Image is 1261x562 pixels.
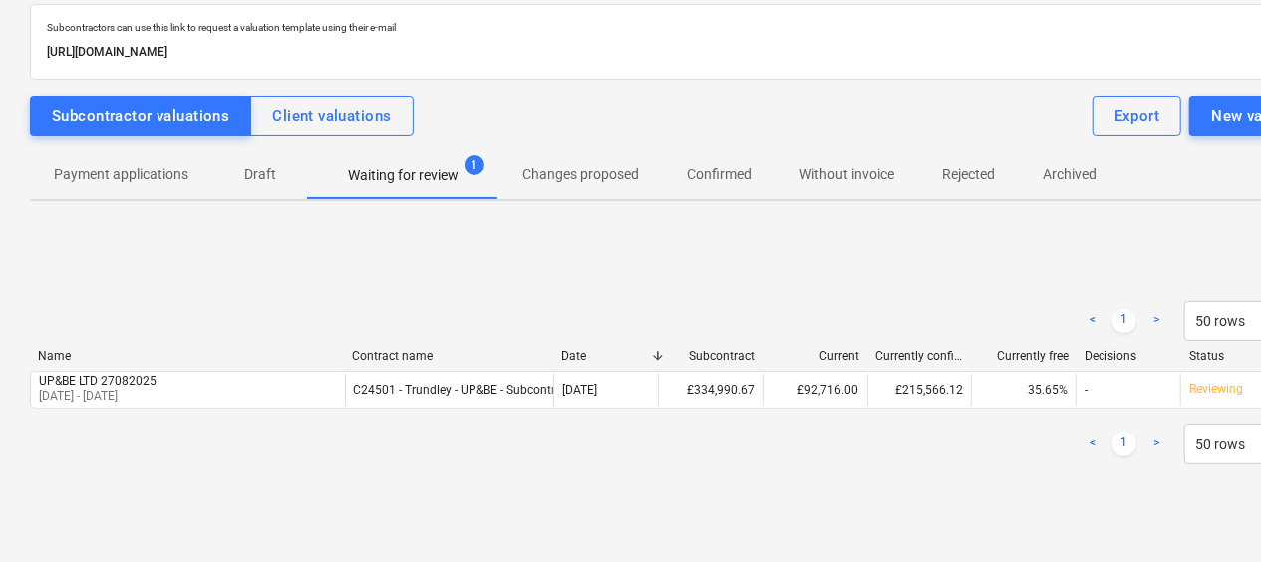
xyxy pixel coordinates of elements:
p: Rejected [942,164,995,185]
div: Contract name [352,349,545,363]
div: Current [771,349,859,363]
div: Subcontractor valuations [52,103,229,129]
div: Currently confirmed total [875,349,964,363]
div: UP&BE LTD 27082025 [39,374,157,388]
button: Subcontractor valuations [30,96,251,136]
a: Next page [1144,432,1168,456]
div: Date [561,349,650,363]
p: Waiting for review [348,165,459,186]
div: - [1085,383,1088,397]
a: Previous page [1081,432,1104,456]
div: £215,566.12 [867,374,972,406]
div: [DATE] [562,383,597,397]
p: Changes proposed [522,164,639,185]
a: Page 1 is your current page [1112,432,1136,456]
div: Export [1114,103,1160,129]
span: 35.65% [1028,383,1068,397]
a: Previous page [1081,309,1104,333]
p: Confirmed [687,164,752,185]
a: Page 1 is your current page [1112,309,1136,333]
p: Payment applications [54,164,188,185]
div: Currently free [980,349,1069,363]
div: C24501 - Trundley - UP&BE - Subcontract Order [354,383,605,397]
div: £92,716.00 [763,374,867,406]
div: Client valuations [272,103,391,129]
iframe: Chat Widget [1161,466,1261,562]
span: 1 [465,155,484,175]
div: Name [38,349,336,363]
div: £334,990.67 [658,374,763,406]
p: Archived [1043,164,1097,185]
p: Draft [236,164,284,185]
button: Export [1093,96,1182,136]
a: Next page [1144,309,1168,333]
p: [DATE] - [DATE] [39,388,157,405]
button: Client valuations [250,96,413,136]
p: Without invoice [799,164,894,185]
p: Reviewing [1189,381,1243,398]
div: Decisions [1085,349,1173,363]
div: Subcontract [666,349,755,363]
